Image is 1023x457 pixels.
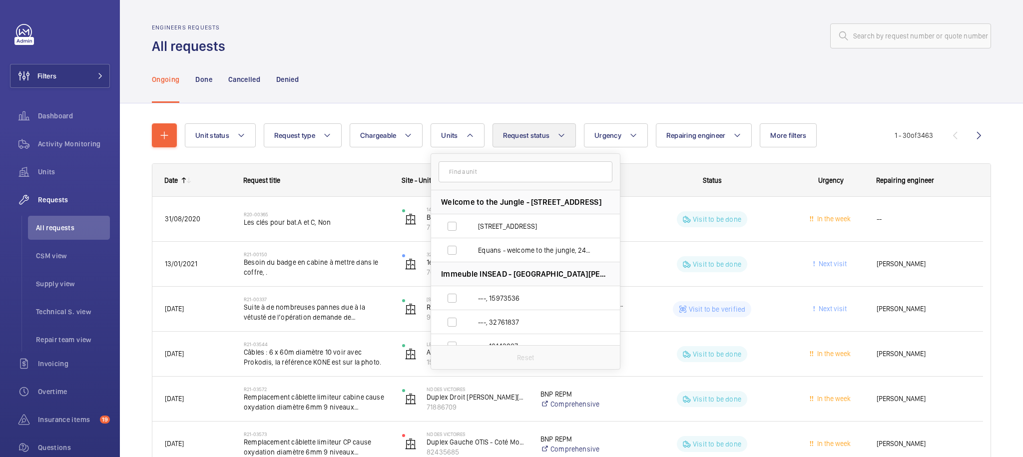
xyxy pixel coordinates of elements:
img: elevator.svg [405,213,417,225]
p: 32 NOTRE DAME DES VICTOIRES [427,251,527,257]
div: Date [164,176,178,184]
span: Request title [243,176,280,184]
h2: R21-03573 [244,431,389,437]
h2: R21-00150 [244,251,389,257]
a: Comprehensive [540,399,626,409]
span: CSM view [36,251,110,261]
p: 1515626 [427,357,527,367]
img: elevator.svg [405,303,417,315]
p: Duplex Droit [PERSON_NAME][GEOGRAPHIC_DATA] [427,392,527,402]
span: Supply view [36,279,110,289]
span: Unit status [195,131,229,139]
span: Insurance items [38,415,96,425]
p: Denied [276,74,299,84]
button: Request status [493,123,576,147]
span: Remplacement câblette limiteur cabine cause oxydation diamètre 6mm 9 niveaux machinerie basse, [244,392,389,412]
span: 19 [100,416,110,424]
span: Les clés pour bat.A et C, Non [244,217,389,227]
span: Requests [38,195,110,205]
p: 14 Chabrol [427,206,527,212]
p: [STREET_ADDRESS][PERSON_NAME] [427,296,527,302]
p: 70185-01 [427,267,527,277]
span: Site - Unit [402,176,431,184]
h2: R21-03572 [244,386,389,392]
span: Status [703,176,722,184]
p: 82435685 [427,447,527,457]
span: Chargeable [360,131,397,139]
span: Repair team view [36,335,110,345]
h2: Engineers requests [152,24,231,31]
span: [DATE] [165,350,184,358]
p: LE MILLENAIRE [427,341,527,347]
span: [PERSON_NAME] [877,393,971,405]
span: Câbles : 6 x 60m diamètre 10 voir avec Prokodis, la référence KONE est sur la photo. [244,347,389,367]
span: Besoin du badge en cabine à mettre dans le coffre, . [244,257,389,277]
span: Activity Monitoring [38,139,110,149]
span: In the week [815,440,851,448]
span: Overtime [38,387,110,397]
span: 1 - 30 3463 [895,132,933,139]
p: 92773252 [427,312,527,322]
button: Chargeable [350,123,423,147]
span: In the week [815,395,851,403]
button: Unit status [185,123,256,147]
span: Urgency [594,131,621,139]
span: Invoicing [38,359,110,369]
button: Urgency [584,123,648,147]
span: More filters [770,131,806,139]
span: Suite à de nombreuses pannes due à la vétusté de l’opération demande de remplacement de porte cab... [244,302,389,322]
p: Done [195,74,212,84]
a: Comprehensive [540,444,626,454]
img: elevator.svg [405,438,417,450]
span: 31/08/2020 [165,215,200,223]
p: Visit to be done [693,214,741,224]
p: Rue [427,302,527,312]
button: Filters [10,64,110,88]
p: Visit to be verified [689,304,746,314]
span: Repairing engineer [876,176,934,184]
span: Equans - welcome to the jungle, 24420676 [478,245,594,255]
p: Reset [517,353,534,363]
span: Request status [503,131,550,139]
input: Search by request number or quote number [830,23,991,48]
p: 71886709 [427,402,527,412]
h2: R20-00365 [244,211,389,217]
span: Repairing engineer [666,131,726,139]
h2: R21-00337 [244,296,389,302]
input: Find a unit [439,161,612,182]
span: Next visit [817,260,847,268]
p: 72519922 [427,222,527,232]
p: BNP REPM [540,434,626,444]
span: ---, 16143087 [478,341,594,351]
span: [PERSON_NAME] [877,438,971,450]
button: Request type [264,123,342,147]
p: ND DES VICTOIRES [427,431,527,437]
p: 1er à gauche derrière le mirroir [427,257,527,267]
span: Units [38,167,110,177]
span: Filters [37,71,56,81]
span: [PERSON_NAME] [877,348,971,360]
p: Bat. A sur rue [427,212,527,222]
span: Urgency [818,176,844,184]
p: ND DES VICTOIRES [427,386,527,392]
p: Visit to be done [693,439,741,449]
span: Next visit [817,305,847,313]
span: Dashboard [38,111,110,121]
span: Technical S. view [36,307,110,317]
span: of [911,131,917,139]
h2: R21-03544 [244,341,389,347]
button: Units [431,123,484,147]
img: elevator.svg [405,258,417,270]
img: elevator.svg [405,348,417,360]
span: ---, 15973536 [478,293,594,303]
img: elevator.svg [405,393,417,405]
span: Questions [38,443,110,453]
span: Request type [274,131,315,139]
span: Immeuble INSEAD - [GEOGRAPHIC_DATA][PERSON_NAME] [441,269,610,279]
span: Units [441,131,458,139]
p: Visit to be done [693,394,741,404]
span: [PERSON_NAME] [877,258,971,270]
button: Repairing engineer [656,123,752,147]
p: Visit to be done [693,259,741,269]
span: Welcome to the Jungle - [STREET_ADDRESS] [441,197,601,207]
